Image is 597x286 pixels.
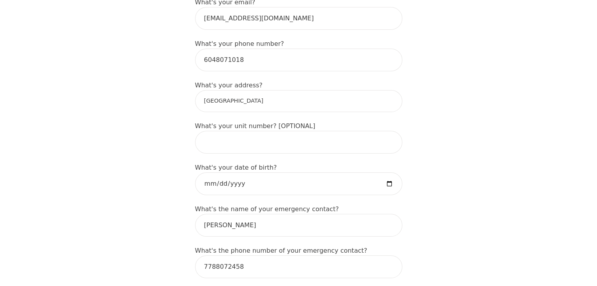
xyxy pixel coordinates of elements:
[195,40,284,47] label: What's your phone number?
[195,205,339,213] label: What's the name of your emergency contact?
[195,164,277,171] label: What's your date of birth?
[195,122,316,130] label: What's your unit number? [OPTIONAL]
[195,247,367,254] label: What's the phone number of your emergency contact?
[195,172,402,195] input: Date of Birth
[195,81,263,89] label: What's your address?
